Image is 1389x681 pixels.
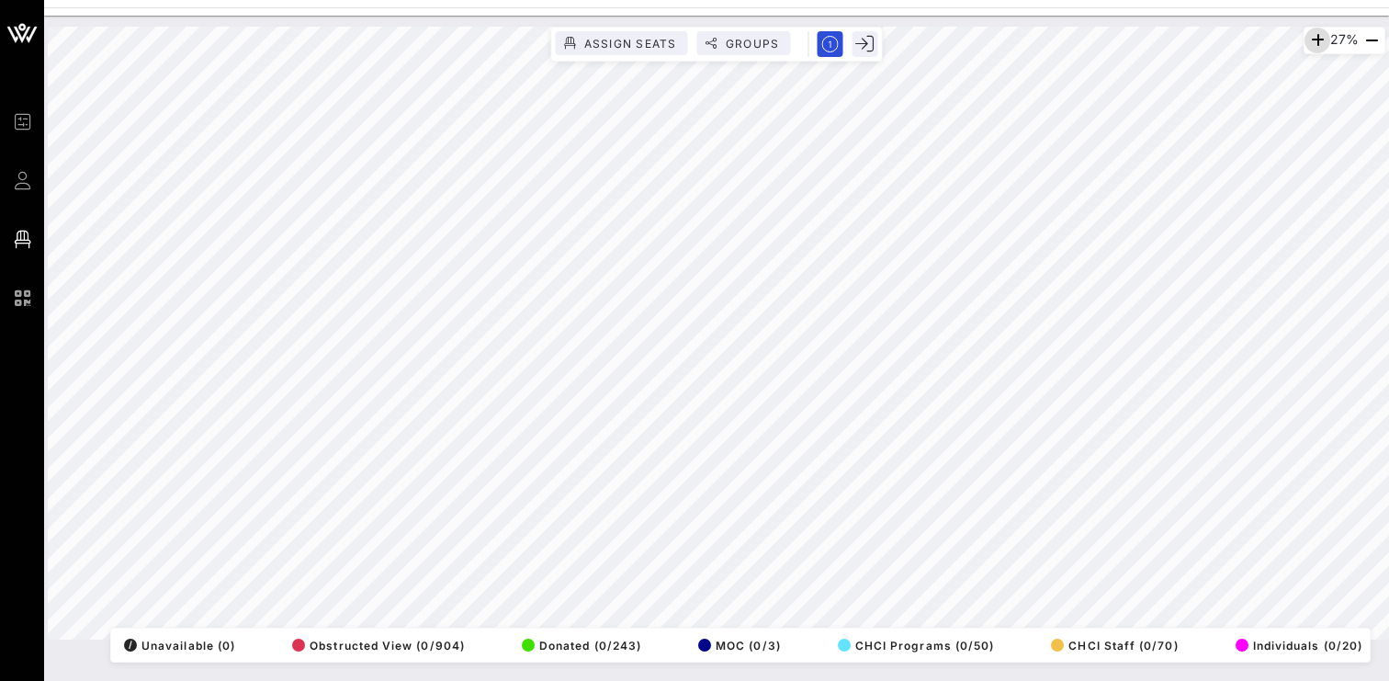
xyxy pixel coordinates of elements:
[1051,639,1178,653] span: CHCI Staff (0/70)
[1045,632,1178,658] button: CHCI Staff (0/70)
[697,31,791,55] button: Groups
[119,632,235,658] button: /Unavailable (0)
[693,632,781,658] button: MOC (0/3)
[292,639,465,653] span: Obstructed View (0/904)
[1230,632,1362,658] button: Individuals (0/20)
[698,639,781,653] span: MOC (0/3)
[838,639,995,653] span: CHCI Programs (0/50)
[1236,639,1362,653] span: Individuals (0/20)
[522,639,641,653] span: Donated (0/243)
[1304,27,1385,54] div: 27%
[124,639,235,653] span: Unavailable (0)
[832,632,995,658] button: CHCI Programs (0/50)
[516,632,641,658] button: Donated (0/243)
[725,37,780,51] span: Groups
[287,632,465,658] button: Obstructed View (0/904)
[556,31,688,55] button: Assign Seats
[124,639,137,652] div: /
[583,37,677,51] span: Assign Seats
